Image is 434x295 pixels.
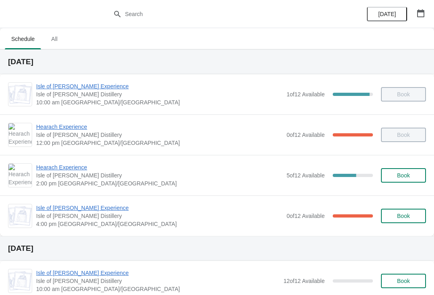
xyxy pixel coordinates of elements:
[8,164,32,187] img: Hearach Experience | Isle of Harris Distillery | 2:00 pm Europe/London
[36,131,283,139] span: Isle of [PERSON_NAME] Distillery
[287,91,325,98] span: 1 of 12 Available
[397,278,410,284] span: Book
[36,204,283,212] span: Isle of [PERSON_NAME] Experience
[36,277,279,285] span: Isle of [PERSON_NAME] Distillery
[36,269,279,277] span: Isle of [PERSON_NAME] Experience
[381,168,426,183] button: Book
[283,278,325,284] span: 12 of 12 Available
[5,32,41,46] span: Schedule
[367,7,407,21] button: [DATE]
[8,244,426,252] h2: [DATE]
[397,172,410,179] span: Book
[36,123,283,131] span: Hearach Experience
[36,98,283,106] span: 10:00 am [GEOGRAPHIC_DATA]/[GEOGRAPHIC_DATA]
[378,11,396,17] span: [DATE]
[36,179,283,187] span: 2:00 pm [GEOGRAPHIC_DATA]/[GEOGRAPHIC_DATA]
[36,139,283,147] span: 12:00 pm [GEOGRAPHIC_DATA]/[GEOGRAPHIC_DATA]
[397,213,410,219] span: Book
[125,7,325,21] input: Search
[8,85,32,104] img: Isle of Harris Gin Experience | Isle of Harris Distillery | 10:00 am Europe/London
[8,206,32,226] img: Isle of Harris Gin Experience | Isle of Harris Distillery | 4:00 pm Europe/London
[8,271,32,291] img: Isle of Harris Gin Experience | Isle of Harris Distillery | 10:00 am Europe/London
[287,213,325,219] span: 0 of 12 Available
[36,171,283,179] span: Isle of [PERSON_NAME] Distillery
[287,172,325,179] span: 5 of 12 Available
[36,82,283,90] span: Isle of [PERSON_NAME] Experience
[8,58,426,66] h2: [DATE]
[287,132,325,138] span: 0 of 12 Available
[36,220,283,228] span: 4:00 pm [GEOGRAPHIC_DATA]/[GEOGRAPHIC_DATA]
[381,209,426,223] button: Book
[381,274,426,288] button: Book
[8,123,32,146] img: Hearach Experience | Isle of Harris Distillery | 12:00 pm Europe/London
[36,285,279,293] span: 10:00 am [GEOGRAPHIC_DATA]/[GEOGRAPHIC_DATA]
[36,163,283,171] span: Hearach Experience
[44,32,64,46] span: All
[36,90,283,98] span: Isle of [PERSON_NAME] Distillery
[36,212,283,220] span: Isle of [PERSON_NAME] Distillery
